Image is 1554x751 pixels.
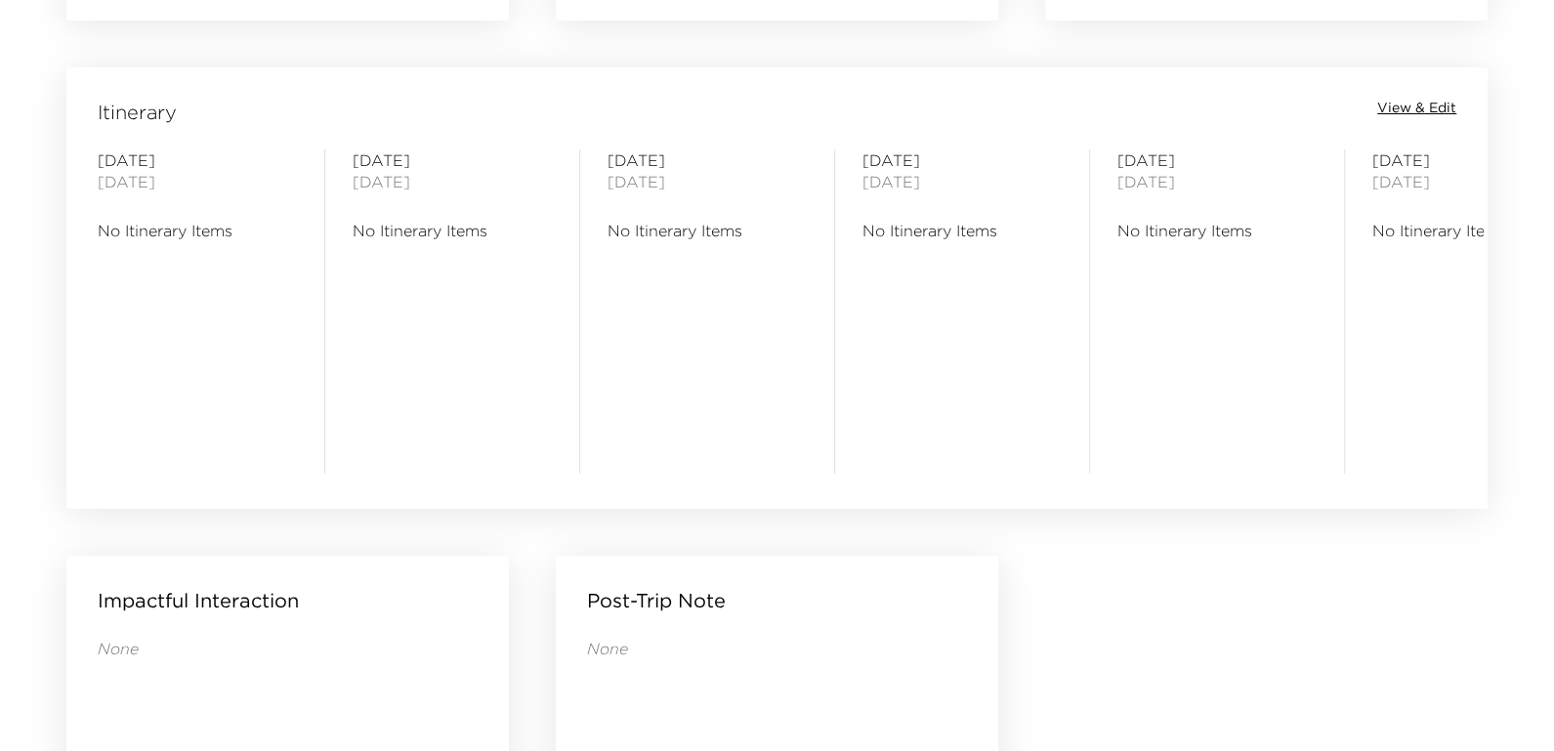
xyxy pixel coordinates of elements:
[608,171,807,192] span: [DATE]
[608,149,807,171] span: [DATE]
[1117,220,1317,241] span: No Itinerary Items
[862,171,1062,192] span: [DATE]
[98,99,177,126] span: Itinerary
[98,638,478,659] p: None
[1117,171,1317,192] span: [DATE]
[98,220,297,241] span: No Itinerary Items
[353,220,552,241] span: No Itinerary Items
[587,587,726,614] p: Post-Trip Note
[98,587,299,614] p: Impactful Interaction
[98,149,297,171] span: [DATE]
[353,171,552,192] span: [DATE]
[353,149,552,171] span: [DATE]
[1377,99,1456,118] button: View & Edit
[608,220,807,241] span: No Itinerary Items
[1117,149,1317,171] span: [DATE]
[862,220,1062,241] span: No Itinerary Items
[98,171,297,192] span: [DATE]
[862,149,1062,171] span: [DATE]
[587,638,967,659] p: None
